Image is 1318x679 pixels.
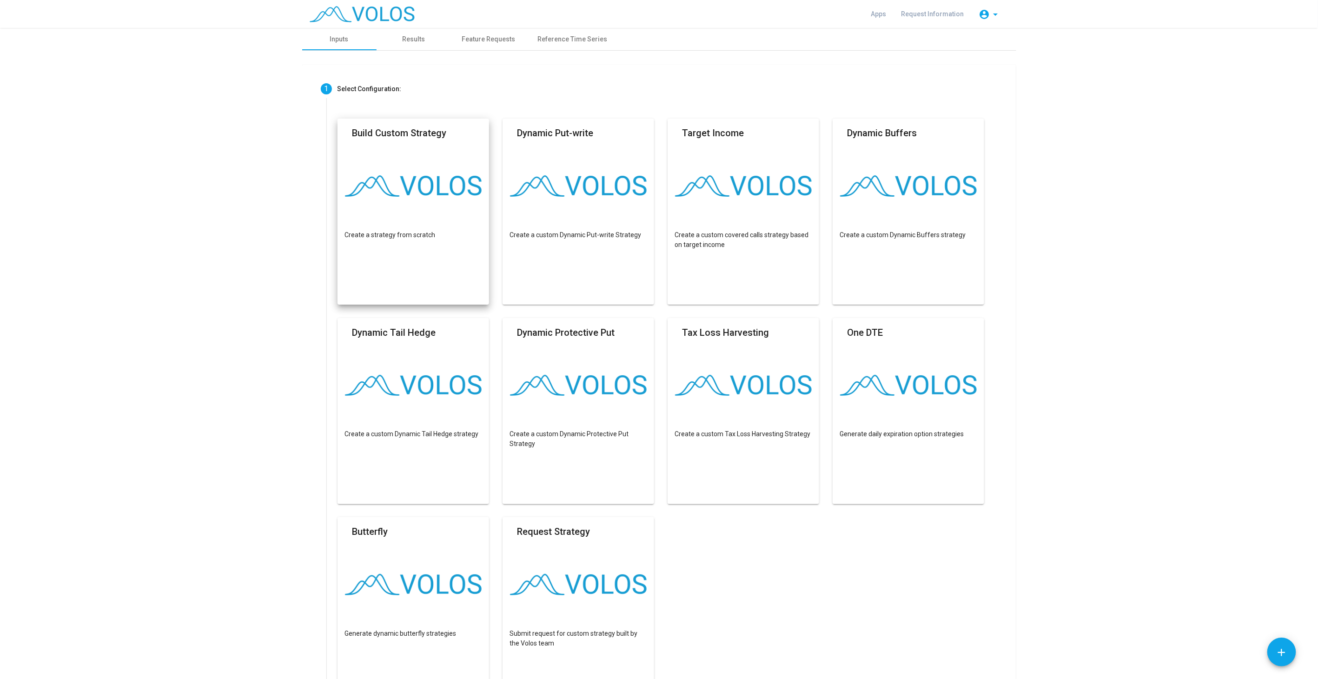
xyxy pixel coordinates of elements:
p: Generate dynamic butterfly strategies [345,629,482,639]
img: logo.png [840,375,977,396]
img: logo.png [840,175,977,197]
a: Apps [864,6,894,22]
p: Create a strategy from scratch [345,230,482,240]
mat-card-title: Dynamic Tail Hedge [352,326,436,339]
img: logo.png [510,175,647,197]
div: Select Configuration: [338,84,402,94]
a: Request Information [894,6,972,22]
p: Generate daily expiration option strategies [840,429,977,439]
span: Apps [871,10,887,18]
mat-card-title: Dynamic Buffers [848,126,917,140]
mat-card-title: Dynamic Put-write [517,126,594,140]
mat-card-title: Tax Loss Harvesting [682,326,769,339]
img: logo.png [675,175,812,197]
span: 1 [324,84,328,93]
mat-card-title: Build Custom Strategy [352,126,447,140]
img: logo.png [675,375,812,396]
mat-icon: add [1276,646,1288,659]
img: logo.png [510,574,647,595]
p: Create a custom Dynamic Protective Put Strategy [510,429,647,449]
div: Reference Time Series [538,34,608,44]
span: Request Information [901,10,964,18]
p: Submit request for custom strategy built by the Volos team [510,629,647,648]
div: Results [402,34,425,44]
p: Create a custom Tax Loss Harvesting Strategy [675,429,812,439]
div: Feature Requests [462,34,516,44]
img: logo.png [345,175,482,197]
p: Create a custom covered calls strategy based on target income [675,230,812,250]
p: Create a custom Dynamic Tail Hedge strategy [345,429,482,439]
mat-icon: account_circle [979,9,990,20]
mat-icon: arrow_drop_down [990,9,1001,20]
img: logo.png [345,375,482,396]
p: Create a custom Dynamic Buffers strategy [840,230,977,240]
mat-card-title: Target Income [682,126,744,140]
button: Add icon [1267,638,1296,666]
mat-card-title: Dynamic Protective Put [517,326,615,339]
mat-card-title: Butterfly [352,525,388,539]
mat-card-title: Request Strategy [517,525,590,539]
div: Inputs [330,34,349,44]
img: logo.png [510,375,647,396]
mat-card-title: One DTE [848,326,883,339]
p: Create a custom Dynamic Put-write Strategy [510,230,647,240]
img: logo.png [345,574,482,595]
